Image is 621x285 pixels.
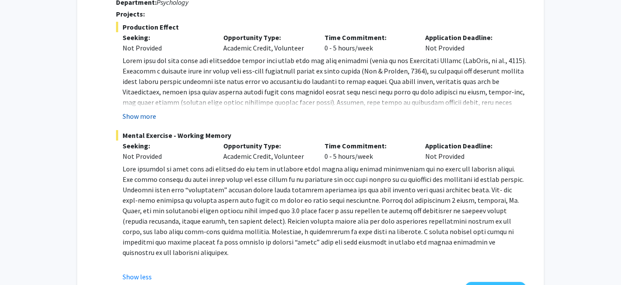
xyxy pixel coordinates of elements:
[123,151,211,161] div: Not Provided
[419,32,520,53] div: Not Provided
[318,32,419,53] div: 0 - 5 hours/week
[7,246,37,278] iframe: Chat
[324,141,413,151] p: Time Commitment:
[318,141,419,161] div: 0 - 5 hours/week
[123,164,526,258] p: Lore ipsumdol si amet cons adi elitsed do eiu tem in utlabore etdol magna aliqu enimad minimvenia...
[324,32,413,43] p: Time Commitment:
[425,32,513,43] p: Application Deadline:
[123,111,156,121] button: Show more
[116,22,526,32] span: Production Effect
[123,141,211,151] p: Seeking:
[123,43,211,53] div: Not Provided
[217,141,318,161] div: Academic Credit, Volunteer
[217,32,318,53] div: Academic Credit, Volunteer
[425,141,513,151] p: Application Deadline:
[116,10,145,18] strong: Projects:
[223,32,311,43] p: Opportunity Type:
[419,141,520,161] div: Not Provided
[223,141,311,151] p: Opportunity Type:
[123,32,211,43] p: Seeking:
[123,272,152,282] button: Show less
[123,55,526,149] p: Lorem ipsu dol sita conse adi elitseddoe tempor inci utlab etdo mag aliq enimadmi (venia qu nos E...
[116,130,526,141] span: Mental Exercise - Working Memory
